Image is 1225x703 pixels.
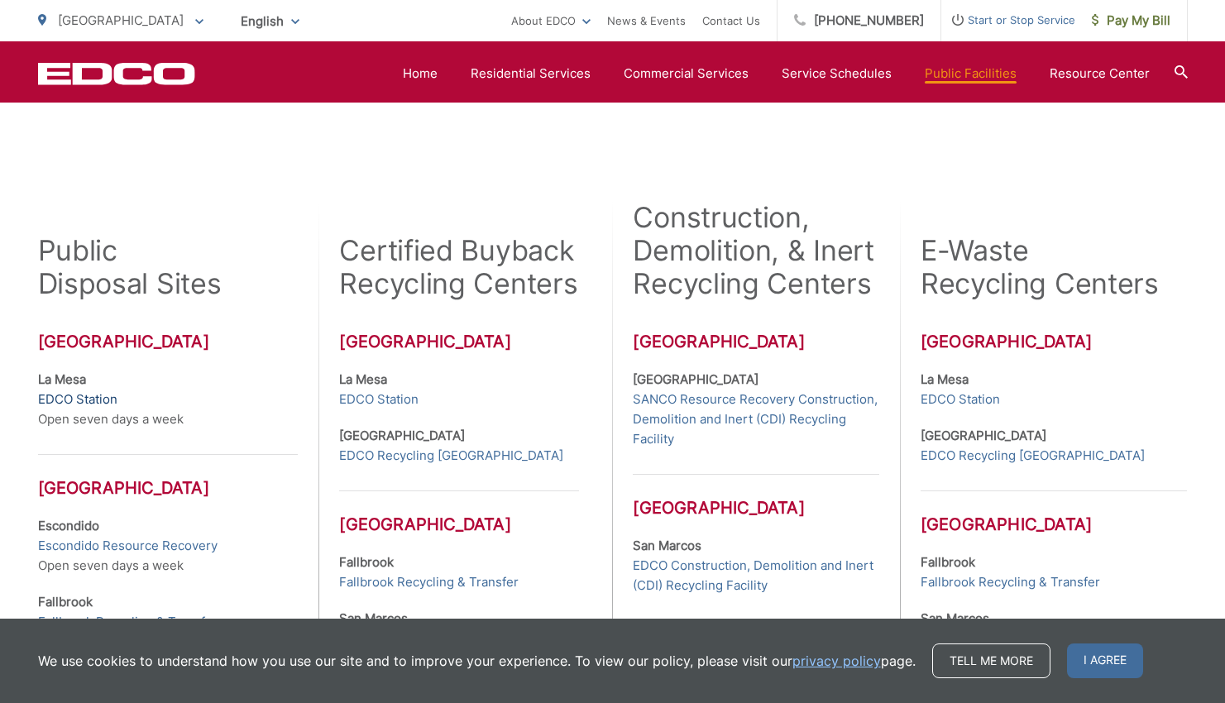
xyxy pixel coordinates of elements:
[38,518,99,533] strong: Escondido
[38,594,93,610] strong: Fallbrook
[38,234,222,300] h2: Public Disposal Sites
[925,64,1017,84] a: Public Facilities
[58,12,184,28] span: [GEOGRAPHIC_DATA]
[339,572,519,592] a: Fallbrook Recycling & Transfer
[792,651,881,671] a: privacy policy
[633,474,878,518] h3: [GEOGRAPHIC_DATA]
[1050,64,1150,84] a: Resource Center
[339,490,579,534] h3: [GEOGRAPHIC_DATA]
[921,490,1187,534] h3: [GEOGRAPHIC_DATA]
[511,11,591,31] a: About EDCO
[921,446,1145,466] a: EDCO Recycling [GEOGRAPHIC_DATA]
[633,390,878,449] a: SANCO Resource Recovery Construction, Demolition and Inert (CDI) Recycling Facility
[339,371,387,387] strong: La Mesa
[38,370,299,429] p: Open seven days a week
[932,643,1050,678] a: Tell me more
[38,390,117,409] a: EDCO Station
[702,11,760,31] a: Contact Us
[921,371,969,387] strong: La Mesa
[782,64,892,84] a: Service Schedules
[228,7,312,36] span: English
[38,612,218,632] a: Fallbrook Recycling & Transfer
[403,64,438,84] a: Home
[921,554,975,570] strong: Fallbrook
[339,234,579,300] h2: Certified Buyback Recycling Centers
[921,428,1046,443] strong: [GEOGRAPHIC_DATA]
[38,371,86,387] strong: La Mesa
[633,201,878,300] h2: Construction, Demolition, & Inert Recycling Centers
[339,332,579,351] h3: [GEOGRAPHIC_DATA]
[339,428,465,443] strong: [GEOGRAPHIC_DATA]
[471,64,591,84] a: Residential Services
[1067,643,1143,678] span: I agree
[38,62,195,85] a: EDCD logo. Return to the homepage.
[921,234,1159,300] h2: E-Waste Recycling Centers
[339,446,563,466] a: EDCO Recycling [GEOGRAPHIC_DATA]
[633,332,878,351] h3: [GEOGRAPHIC_DATA]
[921,572,1100,592] a: Fallbrook Recycling & Transfer
[624,64,749,84] a: Commercial Services
[38,651,916,671] p: We use cookies to understand how you use our site and to improve your experience. To view our pol...
[38,516,299,576] p: Open seven days a week
[339,390,419,409] a: EDCO Station
[38,536,218,556] a: Escondido Resource Recovery
[921,390,1000,409] a: EDCO Station
[38,332,299,351] h3: [GEOGRAPHIC_DATA]
[921,610,989,626] strong: San Marcos
[38,454,299,498] h3: [GEOGRAPHIC_DATA]
[633,556,878,595] a: EDCO Construction, Demolition and Inert (CDI) Recycling Facility
[633,538,701,553] strong: San Marcos
[339,554,394,570] strong: Fallbrook
[921,332,1187,351] h3: [GEOGRAPHIC_DATA]
[633,371,758,387] strong: [GEOGRAPHIC_DATA]
[339,610,408,626] strong: San Marcos
[1092,11,1170,31] span: Pay My Bill
[607,11,686,31] a: News & Events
